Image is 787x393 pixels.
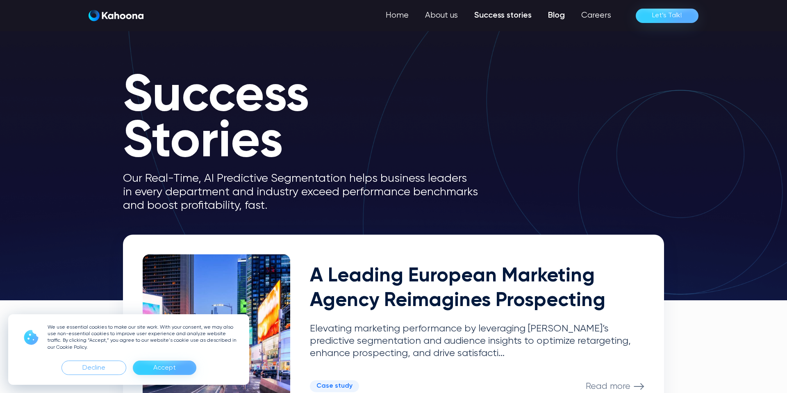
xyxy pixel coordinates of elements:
[586,381,630,392] p: Read more
[378,7,417,24] a: Home
[123,172,492,212] p: Our Real-Time, AI Predictive Segmentation helps business leaders in every department and industry...
[310,323,644,359] p: Elevating marketing performance by leveraging [PERSON_NAME]’s predictive segmentation and audienc...
[573,7,619,24] a: Careers
[82,361,105,375] div: Decline
[153,361,176,375] div: Accept
[540,7,573,24] a: Blog
[417,7,466,24] a: About us
[316,382,353,390] div: Case study
[48,324,239,351] p: We use essential cookies to make our site work. With your consent, we may also use non-essential ...
[89,10,143,22] a: home
[636,9,698,23] a: Let’s Talk!
[89,10,143,21] img: Kahoona logo white
[652,9,682,22] div: Let’s Talk!
[123,74,492,165] h1: Success Stories
[133,361,196,375] div: Accept
[466,7,540,24] a: Success stories
[61,361,126,375] div: Decline
[310,264,644,313] h2: A Leading European Marketing Agency Reimagines Prospecting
